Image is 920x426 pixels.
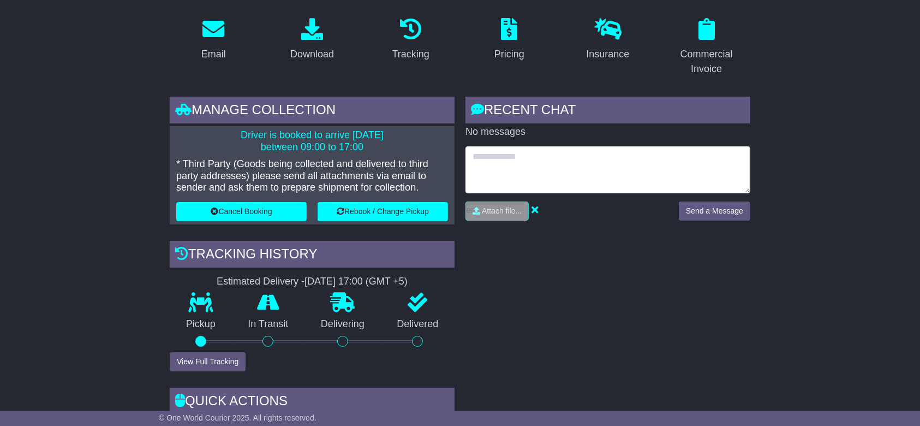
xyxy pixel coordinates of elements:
span: © One World Courier 2025. All rights reserved. [159,413,316,422]
button: View Full Tracking [170,352,246,371]
a: Tracking [385,14,437,66]
button: Rebook / Change Pickup [318,202,448,221]
p: No messages [465,126,750,138]
div: Download [290,47,334,62]
div: Tracking history [170,241,455,270]
div: Email [201,47,226,62]
p: Pickup [170,318,232,330]
p: Delivered [381,318,455,330]
p: * Third Party (Goods being collected and delivered to third party addresses) please send all atta... [176,158,448,194]
a: Download [283,14,341,66]
button: Cancel Booking [176,202,307,221]
button: Send a Message [679,202,750,221]
div: Quick Actions [170,388,455,417]
div: [DATE] 17:00 (GMT +5) [304,276,408,288]
a: Email [194,14,233,66]
p: In Transit [232,318,305,330]
div: Pricing [494,47,524,62]
a: Insurance [579,14,636,66]
div: Estimated Delivery - [170,276,455,288]
div: Commercial Invoice [670,47,743,76]
div: Manage collection [170,97,455,126]
a: Pricing [487,14,531,66]
p: Delivering [304,318,381,330]
a: Commercial Invoice [662,14,750,80]
div: RECENT CHAT [465,97,750,126]
div: Insurance [586,47,629,62]
div: Tracking [392,47,429,62]
p: Driver is booked to arrive [DATE] between 09:00 to 17:00 [176,129,448,153]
